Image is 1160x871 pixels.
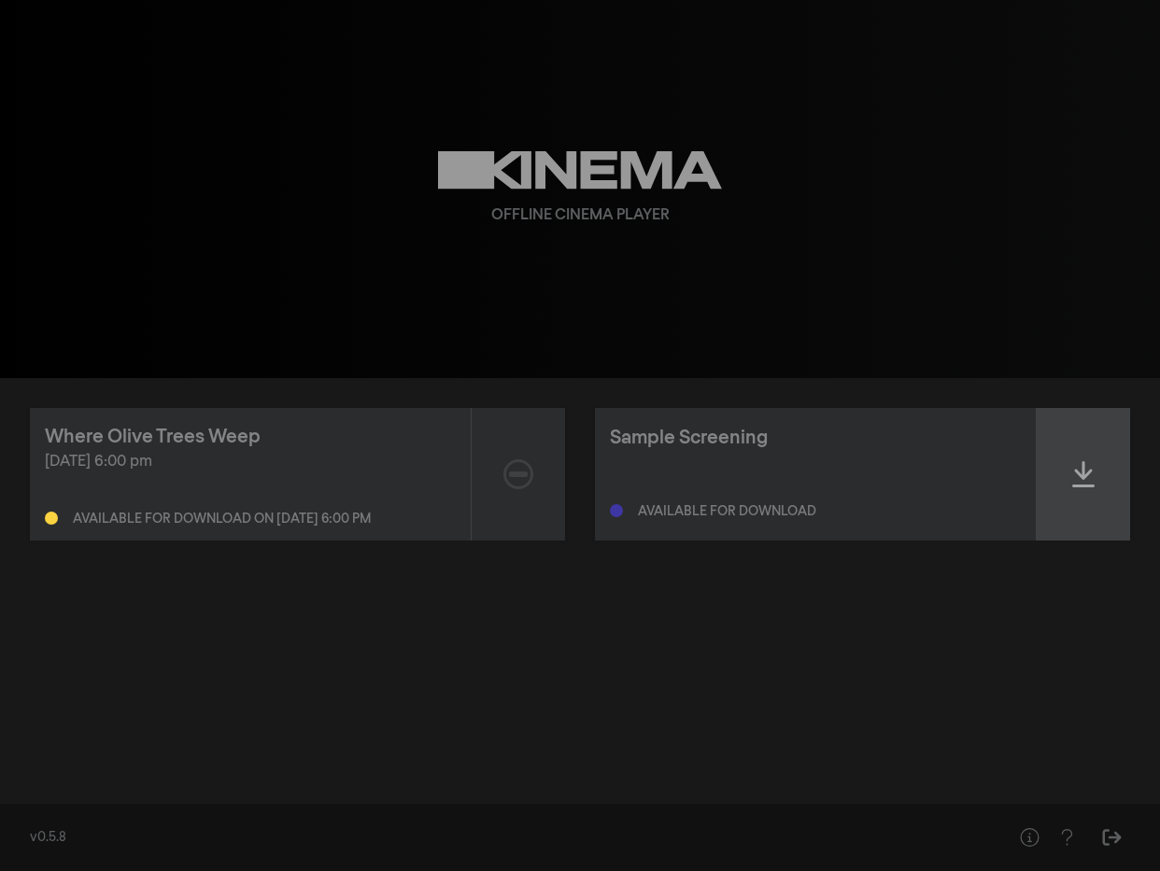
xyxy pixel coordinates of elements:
[1093,819,1130,856] button: Sign Out
[491,204,670,227] div: Offline Cinema Player
[610,424,768,452] div: Sample Screening
[73,513,371,526] div: Available for download on [DATE] 6:00 pm
[45,451,456,473] div: [DATE] 6:00 pm
[1048,819,1085,856] button: Help
[45,423,261,451] div: Where Olive Trees Weep
[30,828,973,848] div: v0.5.8
[1011,819,1048,856] button: Help
[638,505,816,518] div: Available for download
